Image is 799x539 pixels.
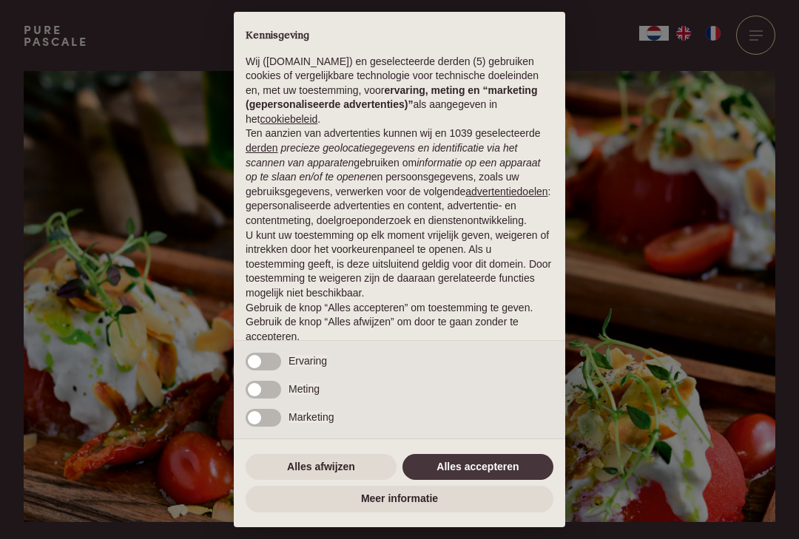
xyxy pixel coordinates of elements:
[289,355,327,367] span: Ervaring
[246,141,278,156] button: derden
[246,454,397,481] button: Alles afwijzen
[289,411,334,423] span: Marketing
[246,30,553,43] h2: Kennisgeving
[289,383,320,395] span: Meting
[246,126,553,228] p: Ten aanzien van advertenties kunnen wij en 1039 geselecteerde gebruiken om en persoonsgegevens, z...
[465,185,547,200] button: advertentiedoelen
[246,228,553,301] p: U kunt uw toestemming op elk moment vrijelijk geven, weigeren of intrekken door het voorkeurenpan...
[246,142,517,169] em: precieze geolocatiegegevens en identificatie via het scannen van apparaten
[246,157,541,183] em: informatie op een apparaat op te slaan en/of te openen
[246,301,553,345] p: Gebruik de knop “Alles accepteren” om toestemming te geven. Gebruik de knop “Alles afwijzen” om d...
[246,486,553,512] button: Meer informatie
[246,84,537,111] strong: ervaring, meting en “marketing (gepersonaliseerde advertenties)”
[260,113,317,125] a: cookiebeleid
[246,55,553,127] p: Wij ([DOMAIN_NAME]) en geselecteerde derden (5) gebruiken cookies of vergelijkbare technologie vo...
[402,454,553,481] button: Alles accepteren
